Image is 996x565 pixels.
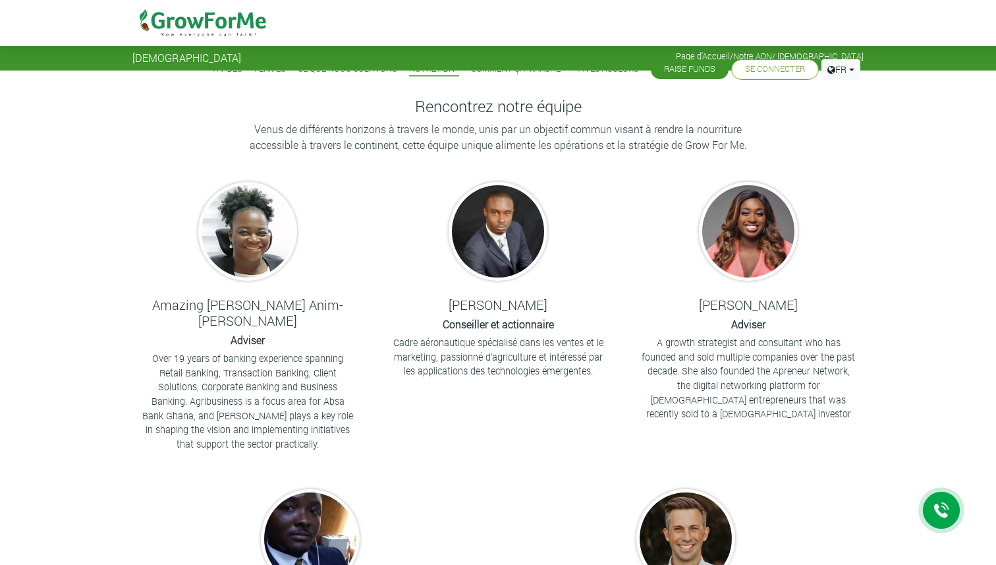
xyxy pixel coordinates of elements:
[139,297,356,328] h5: Amazing [PERSON_NAME] Anim-[PERSON_NAME]
[139,334,356,346] h6: Adviser
[471,63,565,76] a: Comment ça Marche
[254,63,286,76] a: Fermes
[132,97,864,116] h4: Rencontrez notre équipe
[699,182,798,281] img: growforme image
[141,351,354,451] p: Over 19 years of banking experience spanning Retail Banking, Transaction Banking, Client Solution...
[640,297,857,312] h5: [PERSON_NAME]
[198,182,297,281] img: growforme image
[745,63,805,76] a: Se Connecter
[821,59,860,80] a: FR
[391,336,605,378] p: Cadre aéronautique spécialisé dans les ventes et le marketing, passionné d'agriculture et intéres...
[389,318,607,330] h6: Conseiller et actionnaire
[235,121,761,153] p: Venus de différents horizons à travers le monde, unis par un objectif commun visant à rendre la n...
[642,336,855,421] p: A growth strategist and consultant who has founded and sold multiple companies over the past deca...
[664,63,715,76] a: Raise Funds
[211,63,242,76] a: Trades
[577,63,644,76] a: Investisseurs
[449,182,547,281] img: growforme image
[298,63,397,76] a: Ce que nous Cultivons
[409,63,459,76] a: Notre ADN
[389,297,607,312] h5: [PERSON_NAME]
[132,51,241,64] span: [DEMOGRAPHIC_DATA]
[640,318,857,330] h6: Adviser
